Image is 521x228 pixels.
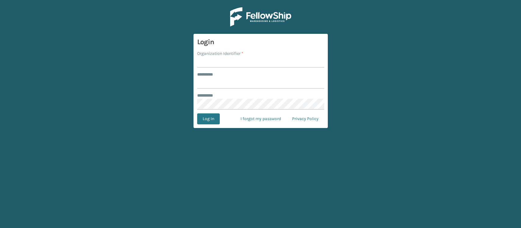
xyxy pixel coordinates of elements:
[235,113,287,124] a: I forgot my password
[197,37,324,47] h3: Login
[197,113,220,124] button: Log In
[197,50,243,57] label: Organization Identifier
[287,113,324,124] a: Privacy Policy
[230,7,291,27] img: Logo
